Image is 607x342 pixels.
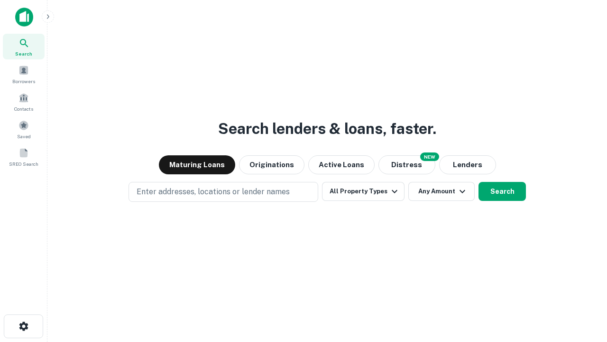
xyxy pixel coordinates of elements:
[3,89,45,114] a: Contacts
[129,182,318,202] button: Enter addresses, locations or lender names
[3,144,45,170] a: SREO Search
[322,182,405,201] button: All Property Types
[560,236,607,281] iframe: Chat Widget
[9,160,38,168] span: SREO Search
[308,155,375,174] button: Active Loans
[17,133,31,140] span: Saved
[12,77,35,85] span: Borrowers
[378,155,435,174] button: Search distressed loans with lien and other non-mortgage details.
[239,155,304,174] button: Originations
[159,155,235,174] button: Maturing Loans
[15,8,33,27] img: capitalize-icon.png
[14,105,33,113] span: Contacts
[218,117,436,140] h3: Search lenders & loans, faster.
[408,182,475,201] button: Any Amount
[439,155,496,174] button: Lenders
[3,61,45,87] a: Borrowers
[420,152,439,161] div: NEW
[137,186,290,198] p: Enter addresses, locations or lender names
[478,182,526,201] button: Search
[3,116,45,142] a: Saved
[15,50,32,57] span: Search
[3,34,45,59] a: Search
